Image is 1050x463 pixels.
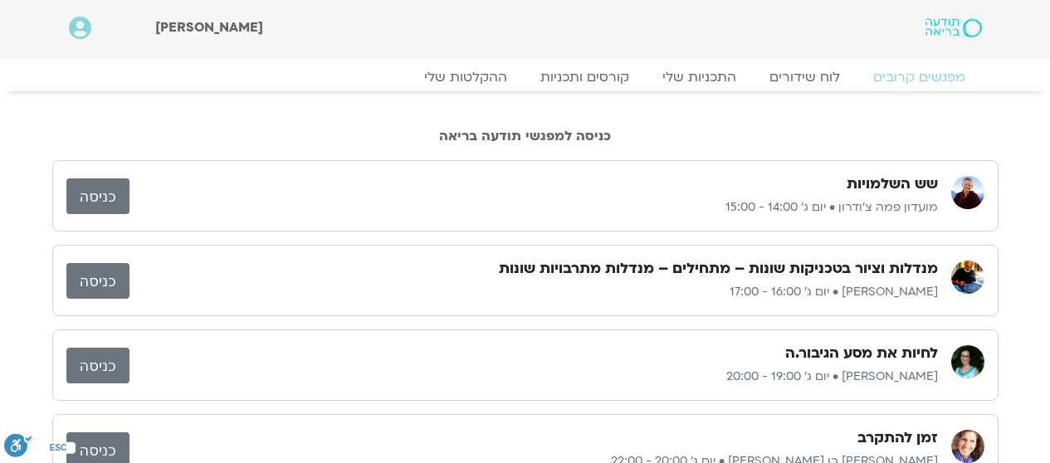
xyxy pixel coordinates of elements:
[52,129,999,144] h2: כניסה למפגשי תודעה בריאה
[857,69,982,85] a: מפגשים קרובים
[646,69,753,85] a: התכניות שלי
[847,174,938,194] h3: שש השלמויות
[129,282,938,302] p: [PERSON_NAME] • יום ג׳ 16:00 - 17:00
[951,176,984,209] img: מועדון פמה צ'ודרון
[69,69,982,85] nav: Menu
[785,344,938,363] h3: לחיות את מסע הגיבור.ה
[753,69,857,85] a: לוח שידורים
[66,178,129,214] a: כניסה
[499,259,938,279] h3: מנדלות וציור בטכניקות שונות – מתחילים – מנדלות מתרבויות שונות
[129,367,938,387] p: [PERSON_NAME] • יום ג׳ 19:00 - 20:00
[951,261,984,294] img: איתן קדמי
[524,69,646,85] a: קורסים ותכניות
[66,348,129,383] a: כניסה
[155,18,263,37] span: [PERSON_NAME]
[129,197,938,217] p: מועדון פמה צ'ודרון • יום ג׳ 14:00 - 15:00
[951,345,984,378] img: תמר לינצבסקי
[66,263,129,299] a: כניסה
[408,69,524,85] a: ההקלטות שלי
[857,428,938,448] h3: זמן להתקרב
